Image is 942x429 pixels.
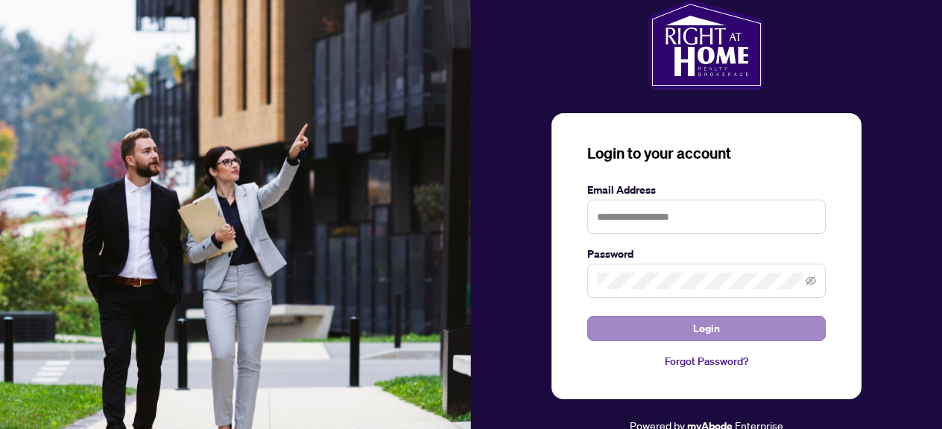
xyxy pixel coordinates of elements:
[587,316,826,341] button: Login
[587,182,826,198] label: Email Address
[587,246,826,262] label: Password
[806,276,816,286] span: eye-invisible
[587,353,826,369] a: Forgot Password?
[693,317,720,340] span: Login
[587,143,826,164] h3: Login to your account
